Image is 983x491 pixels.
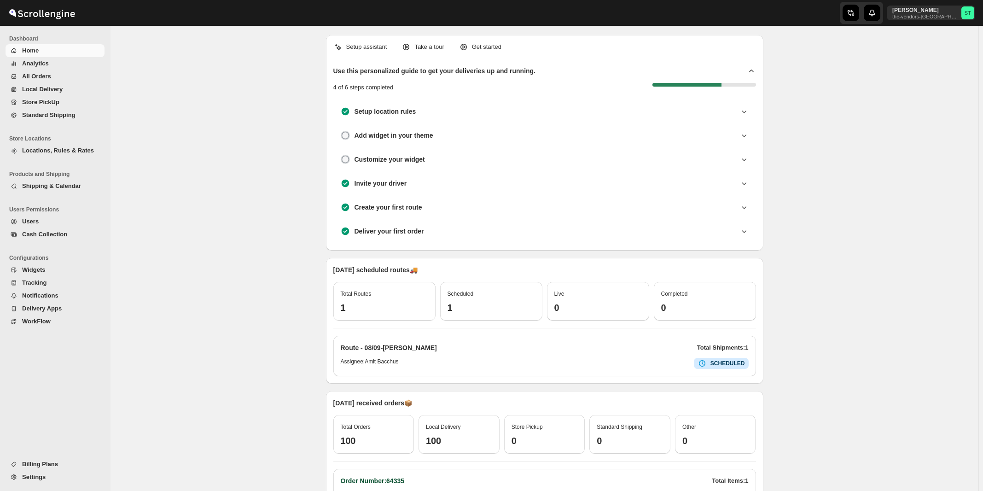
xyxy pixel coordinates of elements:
[597,435,663,446] h3: 0
[341,302,428,313] h3: 1
[355,155,425,164] h3: Customize your widget
[6,57,105,70] button: Analytics
[472,42,501,52] p: Get started
[661,291,688,297] span: Completed
[341,343,437,352] h2: Route - 08/09-[PERSON_NAME]
[6,458,105,471] button: Billing Plans
[682,435,749,446] h3: 0
[22,86,63,93] span: Local Delivery
[22,292,58,299] span: Notifications
[341,291,372,297] span: Total Routes
[333,398,756,408] p: [DATE] received orders 📦
[887,6,975,20] button: User menu
[355,107,416,116] h3: Setup location rules
[22,279,47,286] span: Tracking
[22,147,94,154] span: Locations, Rules & Rates
[341,435,407,446] h3: 100
[22,461,58,468] span: Billing Plans
[448,302,535,313] h3: 1
[6,144,105,157] button: Locations, Rules & Rates
[22,473,46,480] span: Settings
[333,83,394,92] p: 4 of 6 steps completed
[22,218,39,225] span: Users
[22,231,67,238] span: Cash Collection
[6,44,105,57] button: Home
[697,343,749,352] p: Total Shipments: 1
[554,291,564,297] span: Live
[414,42,444,52] p: Take a tour
[6,302,105,315] button: Delivery Apps
[554,302,642,313] h3: 0
[22,182,81,189] span: Shipping & Calendar
[892,6,958,14] p: [PERSON_NAME]
[9,135,106,142] span: Store Locations
[341,358,399,369] h6: Assignee: Amit Bacchus
[6,263,105,276] button: Widgets
[355,131,433,140] h3: Add widget in your theme
[661,302,749,313] h3: 0
[22,60,49,67] span: Analytics
[710,360,745,367] b: SCHEDULED
[448,291,474,297] span: Scheduled
[22,73,51,80] span: All Orders
[426,424,460,430] span: Local Delivery
[341,476,405,485] h2: Order Number: 64335
[712,476,748,485] p: Total Items: 1
[961,6,974,19] span: Simcha Trieger
[6,289,105,302] button: Notifications
[512,424,543,430] span: Store Pickup
[22,318,51,325] span: WorkFlow
[6,276,105,289] button: Tracking
[22,47,39,54] span: Home
[9,206,106,213] span: Users Permissions
[346,42,387,52] p: Setup assistant
[6,315,105,328] button: WorkFlow
[9,254,106,262] span: Configurations
[355,179,407,188] h3: Invite your driver
[333,66,536,76] h2: Use this personalized guide to get your deliveries up and running.
[597,424,642,430] span: Standard Shipping
[355,227,424,236] h3: Deliver your first order
[22,99,59,105] span: Store PickUp
[9,35,106,42] span: Dashboard
[6,180,105,193] button: Shipping & Calendar
[512,435,578,446] h3: 0
[22,305,62,312] span: Delivery Apps
[7,1,76,24] img: ScrollEngine
[426,435,492,446] h3: 100
[682,424,696,430] span: Other
[6,471,105,484] button: Settings
[22,111,76,118] span: Standard Shipping
[892,14,958,19] p: the-vendors-[GEOGRAPHIC_DATA]
[6,228,105,241] button: Cash Collection
[22,266,45,273] span: Widgets
[6,70,105,83] button: All Orders
[965,10,971,16] text: ST
[333,265,756,275] p: [DATE] scheduled routes 🚚
[341,424,371,430] span: Total Orders
[355,203,422,212] h3: Create your first route
[6,215,105,228] button: Users
[9,170,106,178] span: Products and Shipping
